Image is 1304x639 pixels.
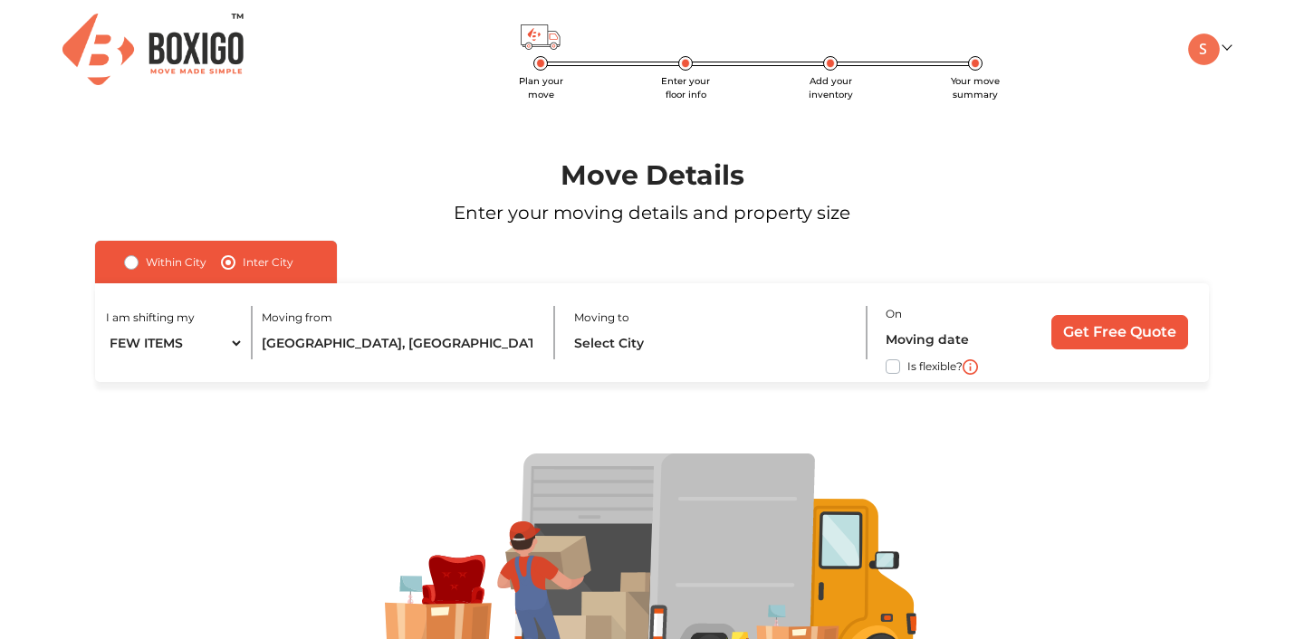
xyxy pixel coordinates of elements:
[62,14,244,85] img: Boxigo
[907,356,963,375] label: Is flexible?
[146,252,206,273] label: Within City
[1051,315,1188,349] input: Get Free Quote
[262,328,538,359] input: Select City
[661,75,710,100] span: Enter your floor info
[106,310,195,326] label: I am shifting my
[963,359,978,375] img: i
[809,75,853,100] span: Add your inventory
[574,328,850,359] input: Select City
[53,159,1252,192] h1: Move Details
[951,75,1000,100] span: Your move summary
[262,310,332,326] label: Moving from
[53,199,1252,226] p: Enter your moving details and property size
[886,306,902,322] label: On
[574,310,629,326] label: Moving to
[519,75,563,100] span: Plan your move
[886,324,1024,356] input: Moving date
[243,252,293,273] label: Inter City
